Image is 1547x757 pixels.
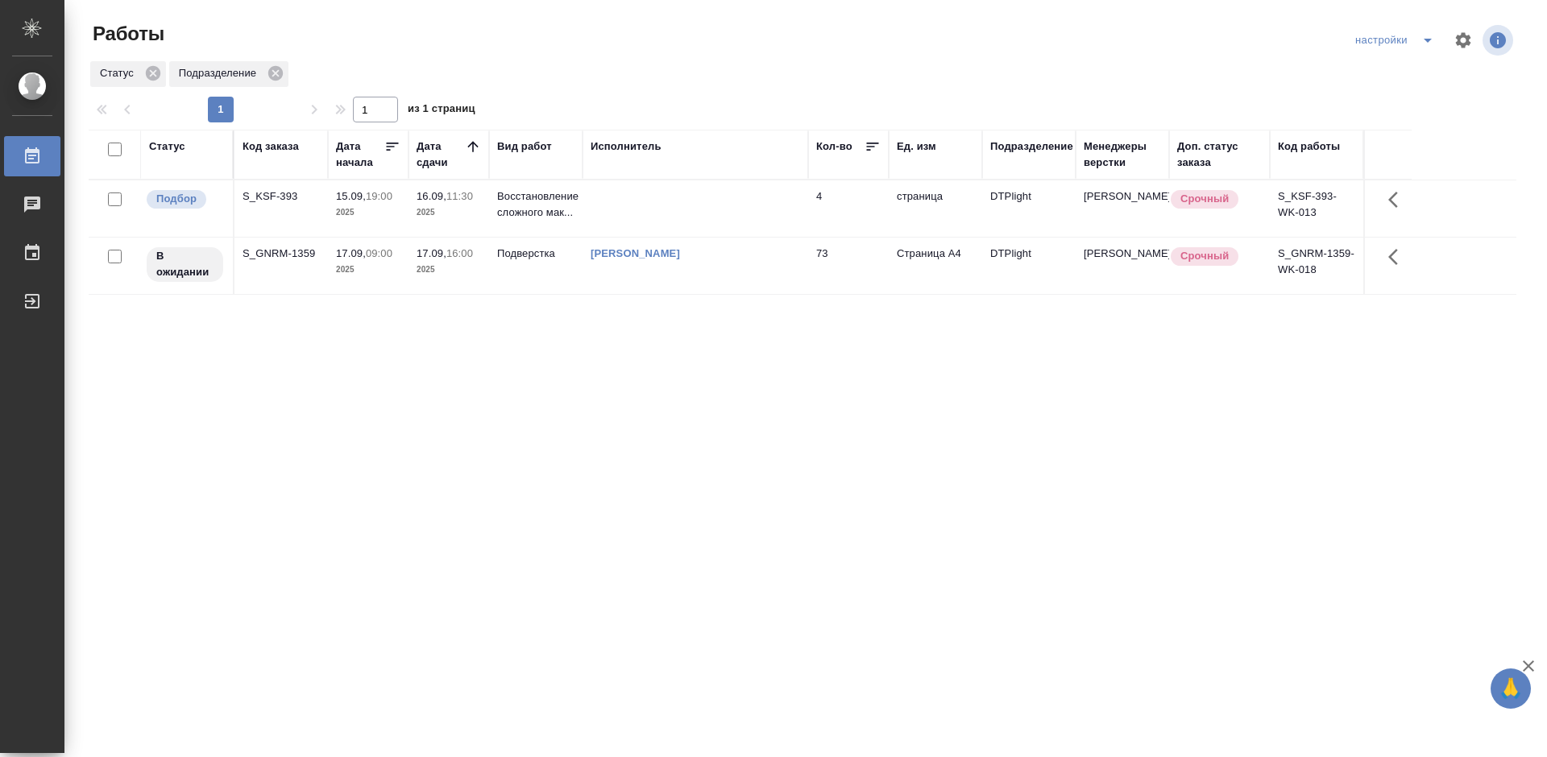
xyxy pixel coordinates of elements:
[366,247,392,259] p: 09:00
[889,238,982,294] td: Страница А4
[156,191,197,207] p: Подбор
[1084,188,1161,205] p: [PERSON_NAME]
[1270,238,1363,294] td: S_GNRM-1359-WK-018
[1180,191,1229,207] p: Срочный
[1444,21,1483,60] span: Настроить таблицу
[889,180,982,237] td: страница
[1379,238,1417,276] button: Здесь прячутся важные кнопки
[145,188,225,210] div: Можно подбирать исполнителей
[336,247,366,259] p: 17.09,
[982,238,1076,294] td: DTPlight
[89,21,164,47] span: Работы
[417,247,446,259] p: 17.09,
[243,188,320,205] div: S_KSF-393
[100,65,139,81] p: Статус
[408,99,475,122] span: из 1 страниц
[417,190,446,202] p: 16.09,
[497,246,574,262] p: Подверстка
[417,262,481,278] p: 2025
[149,139,185,155] div: Статус
[1491,668,1531,709] button: 🙏
[1177,139,1262,171] div: Доп. статус заказа
[1379,180,1417,219] button: Здесь прячутся важные кнопки
[816,139,852,155] div: Кол-во
[497,139,552,155] div: Вид работ
[990,139,1073,155] div: Подразделение
[243,139,299,155] div: Код заказа
[1180,248,1229,264] p: Срочный
[897,139,936,155] div: Ед. изм
[336,205,400,221] p: 2025
[591,247,680,259] a: [PERSON_NAME]
[90,61,166,87] div: Статус
[1351,27,1444,53] div: split button
[808,180,889,237] td: 4
[446,247,473,259] p: 16:00
[1497,672,1524,705] span: 🙏
[417,205,481,221] p: 2025
[497,188,574,221] p: Восстановление сложного мак...
[336,262,400,278] p: 2025
[982,180,1076,237] td: DTPlight
[446,190,473,202] p: 11:30
[336,139,384,171] div: Дата начала
[1084,139,1161,171] div: Менеджеры верстки
[336,190,366,202] p: 15.09,
[417,139,465,171] div: Дата сдачи
[179,65,262,81] p: Подразделение
[1084,246,1161,262] p: [PERSON_NAME]
[169,61,288,87] div: Подразделение
[243,246,320,262] div: S_GNRM-1359
[145,246,225,283] div: Исполнитель назначен, приступать к работе пока рано
[366,190,392,202] p: 19:00
[808,238,889,294] td: 73
[1278,139,1340,155] div: Код работы
[156,248,214,280] p: В ожидании
[1483,25,1516,56] span: Посмотреть информацию
[591,139,662,155] div: Исполнитель
[1270,180,1363,237] td: S_KSF-393-WK-013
